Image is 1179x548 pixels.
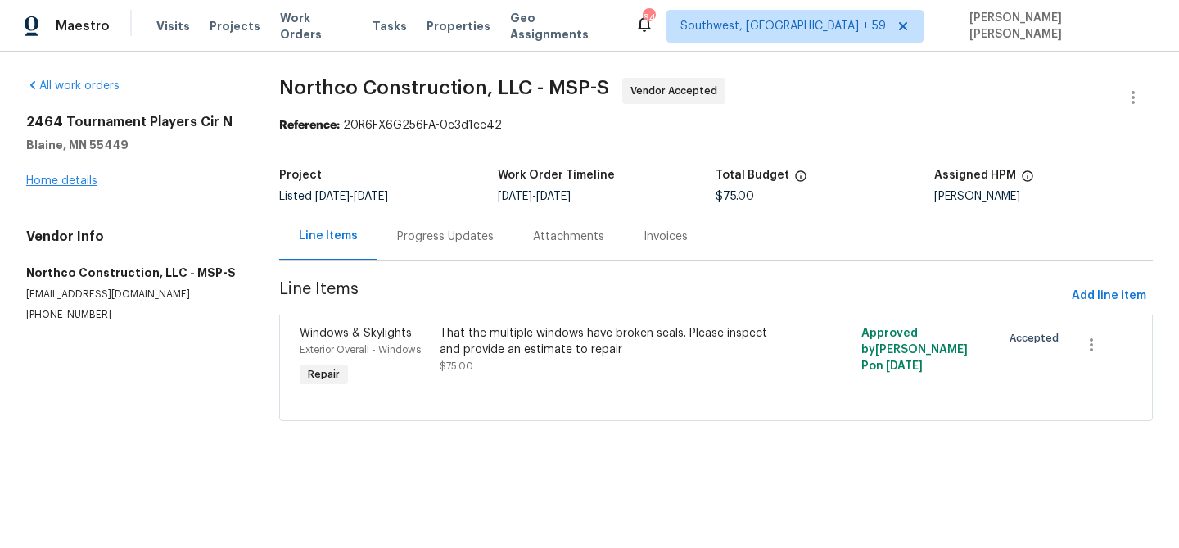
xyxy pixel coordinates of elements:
div: 649 [643,10,654,26]
div: Line Items [299,228,358,244]
span: [DATE] [354,191,388,202]
div: Invoices [644,229,688,245]
span: Add line item [1072,286,1146,306]
h4: Vendor Info [26,229,240,245]
span: $75.00 [716,191,754,202]
span: Repair [301,366,346,383]
h5: Work Order Timeline [498,170,615,181]
span: Geo Assignments [510,10,615,43]
span: [DATE] [536,191,571,202]
span: Northco Construction, LLC - MSP-S [279,78,609,97]
span: Properties [427,18,490,34]
div: Attachments [533,229,604,245]
span: Maestro [56,18,110,34]
span: The hpm assigned to this work order. [1021,170,1034,191]
b: Reference: [279,120,340,131]
span: Windows & Skylights [300,328,412,339]
span: Projects [210,18,260,34]
span: Southwest, [GEOGRAPHIC_DATA] + 59 [680,18,886,34]
span: The total cost of line items that have been proposed by Opendoor. This sum includes line items th... [794,170,807,191]
h5: Total Budget [716,170,789,181]
h5: Assigned HPM [934,170,1016,181]
span: Approved by [PERSON_NAME] P on [861,328,968,372]
h5: Northco Construction, LLC - MSP-S [26,265,240,281]
span: Exterior Overall - Windows [300,345,421,355]
p: [EMAIL_ADDRESS][DOMAIN_NAME] [26,288,240,301]
span: [DATE] [315,191,350,202]
div: Progress Updates [397,229,494,245]
span: Line Items [279,281,1065,311]
button: Add line item [1065,281,1153,311]
span: [PERSON_NAME] [PERSON_NAME] [963,10,1154,43]
div: That the multiple windows have broken seals. Please inspect and provide an estimate to repair [440,325,781,358]
span: Visits [156,18,190,34]
span: Work Orders [280,10,353,43]
h2: 2464 Tournament Players Cir N [26,114,240,130]
div: 20R6FX6G256FA-0e3d1ee42 [279,117,1153,134]
h5: Project [279,170,322,181]
span: [DATE] [886,360,923,372]
span: Tasks [373,20,407,32]
span: Listed [279,191,388,202]
span: Accepted [1010,330,1065,346]
a: All work orders [26,80,120,92]
span: - [315,191,388,202]
span: [DATE] [498,191,532,202]
span: - [498,191,571,202]
a: Home details [26,175,97,187]
p: [PHONE_NUMBER] [26,308,240,322]
span: Vendor Accepted [630,83,724,99]
h5: Blaine, MN 55449 [26,137,240,153]
div: [PERSON_NAME] [934,191,1153,202]
span: $75.00 [440,361,473,371]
